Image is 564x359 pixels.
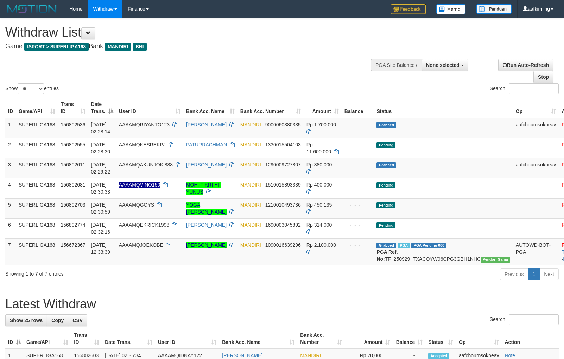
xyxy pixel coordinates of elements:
[58,98,88,118] th: Trans ID: activate to sort column ascending
[509,314,559,325] input: Search:
[5,158,16,178] td: 3
[528,268,540,280] a: 1
[240,222,261,228] span: MANDIRI
[186,202,227,215] a: YOGA [PERSON_NAME]
[500,268,528,280] a: Previous
[61,202,85,208] span: 156802703
[102,329,155,349] th: Date Trans.: activate to sort column ascending
[16,218,58,238] td: SUPERLIGA168
[498,59,553,71] a: Run Auto-Refresh
[186,182,221,195] a: MOH. FIKRI HI. YUNUS
[376,222,395,228] span: Pending
[411,243,446,248] span: PGA Pending
[344,241,371,248] div: - - -
[265,182,301,188] span: Copy 1510015893339 to clipboard
[222,353,262,358] a: [PERSON_NAME]
[456,329,502,349] th: Op: activate to sort column ascending
[47,314,68,326] a: Copy
[5,178,16,198] td: 4
[306,182,332,188] span: Rp 400.000
[513,118,559,138] td: aafchournsokneav
[376,142,395,148] span: Pending
[61,122,85,127] span: 156802536
[374,98,513,118] th: Status
[425,329,456,349] th: Status: activate to sort column ascending
[422,59,468,71] button: None selected
[376,182,395,188] span: Pending
[344,121,371,128] div: - - -
[183,98,237,118] th: Bank Acc. Name: activate to sort column ascending
[5,118,16,138] td: 1
[186,142,227,147] a: PATURRACHMAN
[91,202,110,215] span: [DATE] 02:30:59
[61,242,85,248] span: 156672367
[240,202,261,208] span: MANDIRI
[304,98,342,118] th: Amount: activate to sort column ascending
[119,182,160,188] span: Nama rekening ada tanda titik/strip, harap diedit
[344,221,371,228] div: - - -
[265,202,301,208] span: Copy 1210010493736 to clipboard
[490,83,559,94] label: Search:
[91,122,110,134] span: [DATE] 02:28:14
[533,71,553,83] a: Stop
[344,161,371,168] div: - - -
[24,329,71,349] th: Game/API: activate to sort column ascending
[265,142,301,147] span: Copy 1330015504103 to clipboard
[61,142,85,147] span: 156802555
[5,83,59,94] label: Show entries
[186,222,227,228] a: [PERSON_NAME]
[16,238,58,265] td: SUPERLIGA168
[5,267,230,277] div: Showing 1 to 7 of 7 entries
[306,122,336,127] span: Rp 1.700.000
[5,314,47,326] a: Show 25 rows
[186,162,227,168] a: [PERSON_NAME]
[306,222,332,228] span: Rp 314.000
[300,353,321,358] span: MANDIRI
[16,158,58,178] td: SUPERLIGA168
[24,43,89,51] span: ISPORT > SUPERLIGA168
[68,314,87,326] a: CSV
[240,162,261,168] span: MANDIRI
[5,218,16,238] td: 6
[505,353,515,358] a: Note
[306,202,332,208] span: Rp 450.135
[119,162,173,168] span: AAAAMQAKUNJOKI888
[51,317,64,323] span: Copy
[240,182,261,188] span: MANDIRI
[265,122,301,127] span: Copy 9000060380335 to clipboard
[426,62,460,68] span: None selected
[91,142,110,155] span: [DATE] 02:28:30
[476,4,512,14] img: panduan.png
[61,222,85,228] span: 156802774
[72,317,83,323] span: CSV
[393,329,425,349] th: Balance: activate to sort column ascending
[539,268,559,280] a: Next
[91,182,110,195] span: [DATE] 02:30:33
[240,142,261,147] span: MANDIRI
[186,242,227,248] a: [PERSON_NAME]
[88,98,116,118] th: Date Trans.: activate to sort column descending
[10,317,43,323] span: Show 25 rows
[155,329,219,349] th: User ID: activate to sort column ascending
[119,142,166,147] span: AAAAMQKESREKPJ
[306,142,331,155] span: Rp 11.600.000
[219,329,297,349] th: Bank Acc. Name: activate to sort column ascending
[240,242,261,248] span: MANDIRI
[513,238,559,265] td: AUTOWD-BOT-PGA
[265,162,301,168] span: Copy 1290009727807 to clipboard
[509,83,559,94] input: Search:
[91,162,110,175] span: [DATE] 02:29:22
[91,242,110,255] span: [DATE] 12:33:39
[133,43,146,51] span: BNI
[513,158,559,178] td: aafchournsokneav
[5,138,16,158] td: 2
[91,222,110,235] span: [DATE] 02:32:16
[16,178,58,198] td: SUPERLIGA168
[428,353,449,359] span: Accepted
[436,4,466,14] img: Button%20Memo.svg
[391,4,426,14] img: Feedback.jpg
[105,43,131,51] span: MANDIRI
[306,162,332,168] span: Rp 380.000
[344,201,371,208] div: - - -
[61,182,85,188] span: 156802681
